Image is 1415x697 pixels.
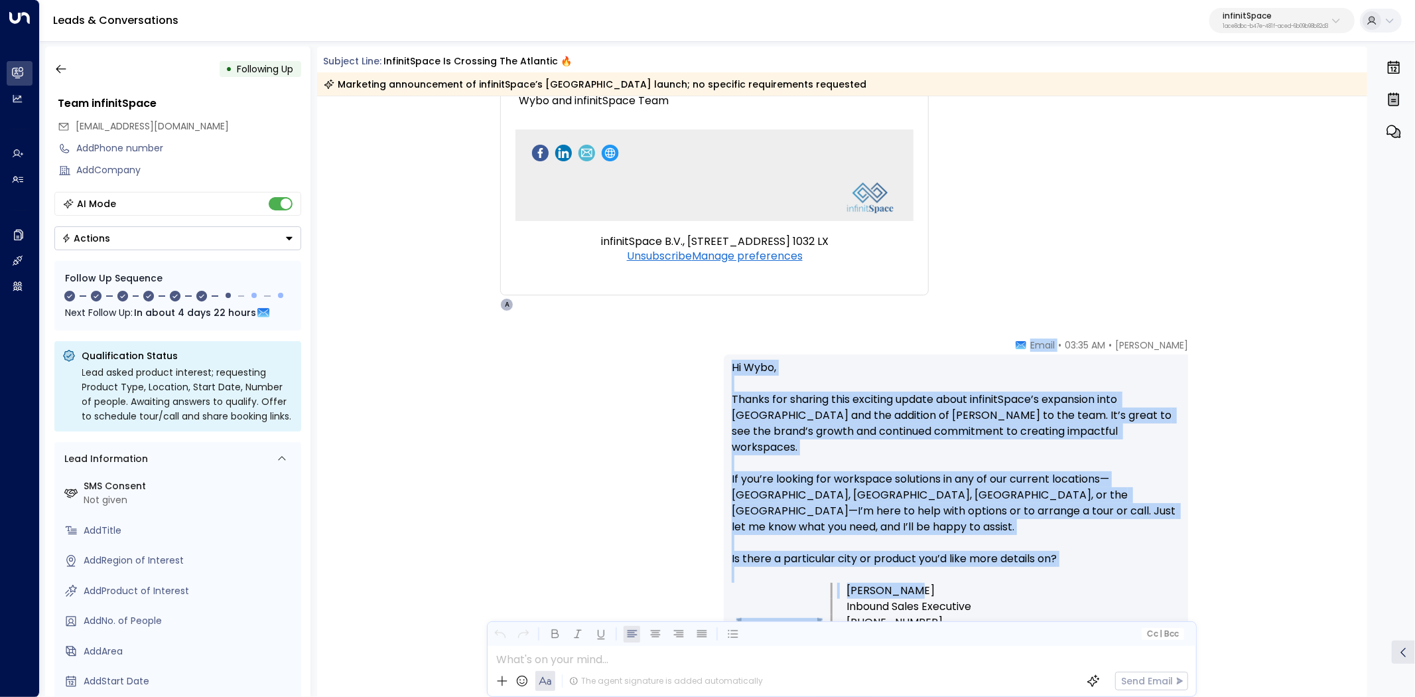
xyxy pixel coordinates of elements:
[65,271,291,285] div: Follow Up Sequence
[54,226,301,250] div: Button group with a nested menu
[1147,629,1179,639] span: Cc Bcc
[324,54,382,68] span: Subject Line:
[692,249,803,264] a: Manage preferences
[76,119,230,133] span: info@infinitspace.com
[134,305,256,320] span: In about 4 days 22 hours
[84,645,296,658] div: AddArea
[82,349,293,362] p: Qualification Status
[1223,12,1328,20] p: infinitSpace
[84,493,296,507] div: Not given
[542,234,887,249] p: infinitSpace B.V., [STREET_ADDRESS] 1032 LX
[515,626,531,643] button: Redo
[1193,339,1220,365] img: 22_headshot.jpg
[1160,629,1162,639] span: |
[60,452,149,466] div: Lead Information
[1109,339,1112,352] span: •
[84,674,296,688] div: AddStart Date
[519,92,910,110] p: Wybo and infinitSpace Team
[847,599,972,615] span: Inbound Sales Executive
[53,13,178,28] a: Leads & Conversations
[383,54,572,68] div: infinitSpace is crossing the Atlantic 🔥
[84,479,296,493] label: SMS Consent
[1115,339,1188,352] span: [PERSON_NAME]
[569,675,763,687] div: The agent signature is added automatically
[84,584,296,598] div: AddProduct of Interest
[65,305,291,320] div: Next Follow Up:
[736,618,823,645] img: AIorK4yFsuPOVP9lSU7AnM6yBJv9N8YNGy4Z-ubL7eIqpI46XHnaL8ntiPLUa4Tu7piunG6dLmFX4-OhNDqM
[1209,8,1355,33] button: infinitSpace1ace8dbc-b47e-481f-aced-6b09b98b82d3
[324,78,867,91] div: Marketing announcement of infinitSpace’s [GEOGRAPHIC_DATA] launch; no specific requirements reque...
[84,524,296,538] div: AddTitle
[578,145,595,161] img: Email
[732,360,1180,583] p: Hi Wybo, Thanks for sharing this exciting update about infinitSpace’s expansion into [GEOGRAPHIC_...
[77,141,301,155] div: AddPhone number
[54,226,301,250] button: Actions
[1223,24,1328,29] p: 1ace8dbc-b47e-481f-aced-6b09b98b82d3
[77,163,301,177] div: AddCompany
[1142,628,1184,641] button: Cc|Bcc
[602,145,619,161] img: Website
[78,197,117,210] div: AI Mode
[1065,339,1105,352] span: 03:35 AM
[627,249,692,264] a: Unsubscribe
[532,145,549,161] img: Facebook
[500,298,513,311] div: A
[1030,339,1055,352] span: Email
[62,232,111,244] div: Actions
[847,615,943,631] span: [PHONE_NUMBER]
[237,62,294,76] span: Following Up
[76,119,230,133] span: [EMAIL_ADDRESS][DOMAIN_NAME]
[58,96,301,112] div: Team infinitSpace
[847,583,935,599] span: [PERSON_NAME]
[82,365,293,424] div: Lead asked product interest; requesting Product Type, Location, Start Date, Number of people. Awa...
[84,554,296,568] div: AddRegion of Interest
[555,145,572,161] img: LinkedIn
[1058,339,1061,352] span: •
[226,57,233,81] div: •
[84,614,296,628] div: AddNo. of People
[492,626,508,643] button: Undo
